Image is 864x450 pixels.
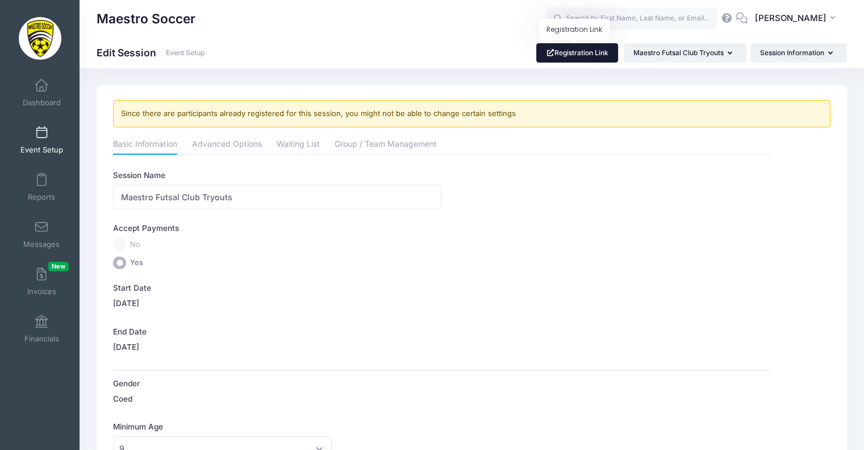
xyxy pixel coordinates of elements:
[19,17,61,60] img: Maestro Soccer
[24,334,59,344] span: Financials
[15,309,69,349] a: Financials
[15,262,69,302] a: InvoicesNew
[755,12,827,24] span: [PERSON_NAME]
[130,239,140,250] span: No
[633,48,724,57] span: Maestro Futsal Club Tryouts
[97,47,205,59] h1: Edit Session
[624,43,746,63] button: Maestro Futsal Club Tryouts
[28,192,55,202] span: Reports
[113,341,139,353] label: [DATE]
[113,393,132,404] label: Coed
[15,73,69,113] a: Dashboard
[97,6,195,32] h1: Maestro Soccer
[48,262,69,271] span: New
[113,170,441,181] label: Session Name
[113,282,441,294] label: Start Date
[113,257,126,270] input: Yes
[113,326,441,337] label: End Date
[113,298,139,309] label: [DATE]
[113,421,441,432] label: Minimum Age
[539,19,610,40] div: Registration Link
[192,135,262,155] a: Advanced Options
[113,100,830,127] div: Since there are participants already registered for this session, you might not be able to change...
[27,287,56,296] span: Invoices
[15,167,69,207] a: Reports
[113,135,177,155] a: Basic Information
[15,120,69,160] a: Event Setup
[23,98,61,108] span: Dashboard
[546,7,717,30] input: Search by First Name, Last Name, or Email...
[20,145,63,155] span: Event Setup
[23,240,60,249] span: Messages
[277,135,320,155] a: Waiting List
[113,185,441,209] input: Session Name
[750,43,847,63] button: Session Information
[130,257,143,269] span: Yes
[166,49,205,57] a: Event Setup
[335,135,437,155] a: Group / Team Management
[536,43,619,63] a: Registration Link
[113,378,441,389] label: Gender
[748,6,847,32] button: [PERSON_NAME]
[15,214,69,254] a: Messages
[113,222,179,234] label: Accept Payments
